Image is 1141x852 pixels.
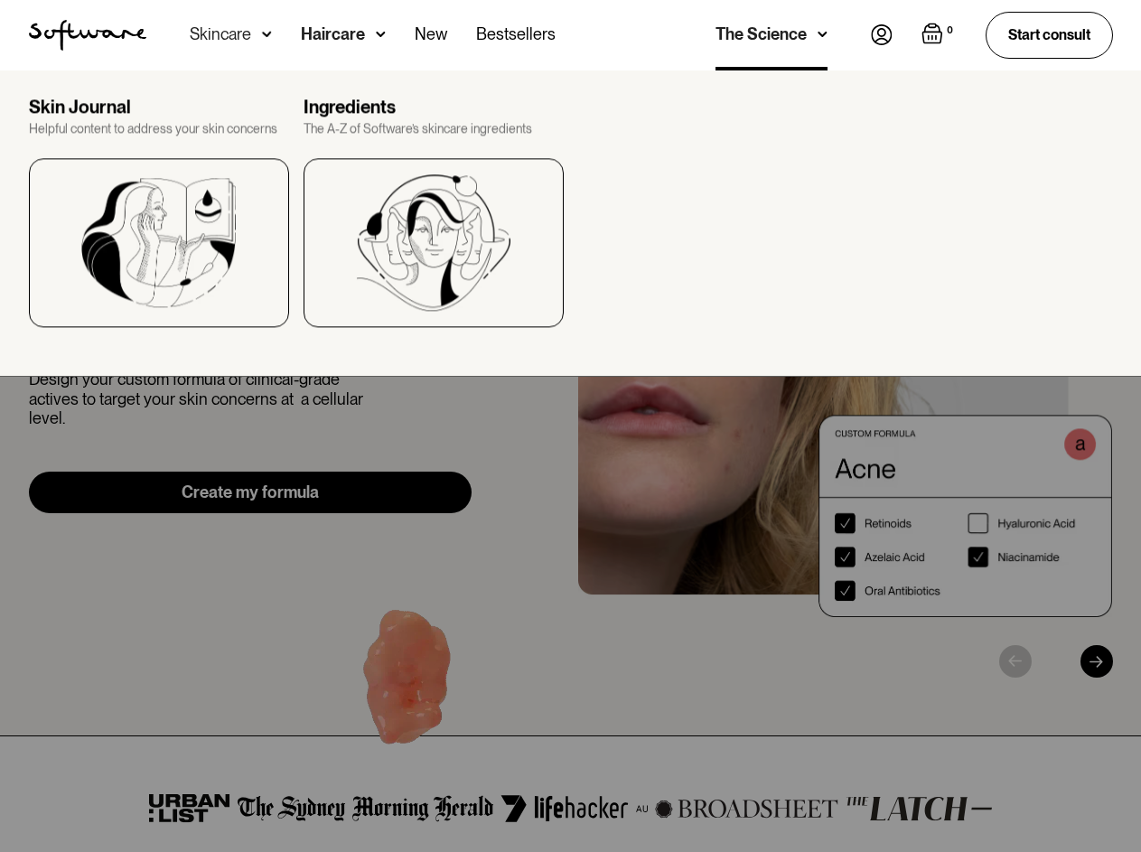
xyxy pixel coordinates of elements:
img: arrow down [818,25,828,43]
a: home [29,20,146,51]
a: Start consult [986,12,1113,58]
img: arrow down [376,25,386,43]
div: The A-Z of Software’s skincare ingredients [304,121,564,136]
div: Haircare [301,25,365,43]
div: Skincare [190,25,251,43]
a: IngredientsThe A-Z of Software’s skincare ingredients [304,96,564,327]
img: arrow down [261,25,272,44]
a: Skin JournalHelpful content to address your skin concerns [29,96,289,327]
div: Ingredients [304,96,564,117]
div: Skin Journal [29,96,289,117]
a: Open empty cart [921,23,957,48]
div: The Science [715,25,807,43]
div: Helpful content to address your skin concerns [29,121,289,136]
img: Software Logo [29,20,146,51]
div: 0 [943,23,957,39]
